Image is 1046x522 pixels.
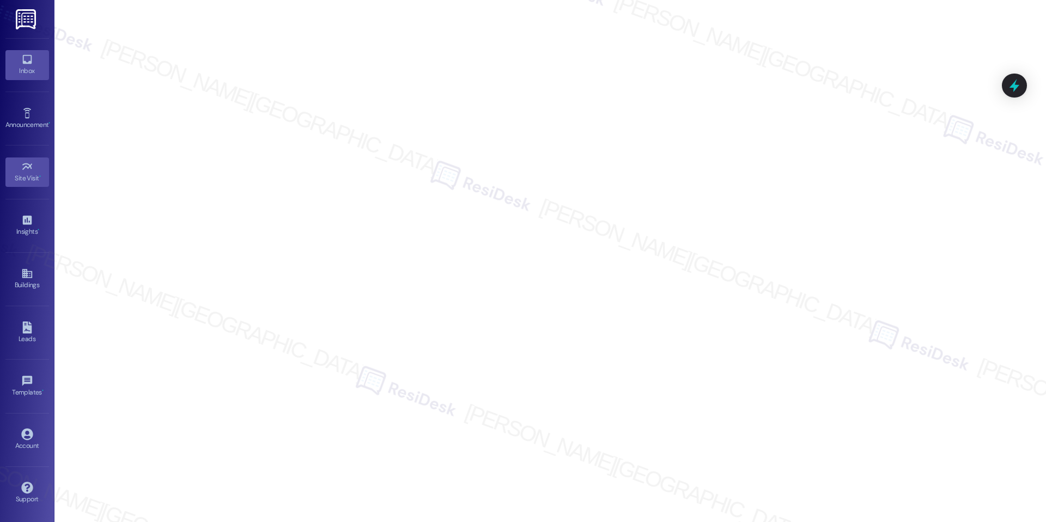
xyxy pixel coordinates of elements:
a: Leads [5,318,49,348]
a: Insights • [5,211,49,240]
img: ResiDesk Logo [16,9,38,29]
a: Templates • [5,372,49,401]
a: Account [5,425,49,454]
span: • [39,173,41,180]
span: • [38,226,39,234]
a: Support [5,478,49,508]
span: • [42,387,44,394]
a: Buildings [5,264,49,294]
a: Site Visit • [5,157,49,187]
span: • [48,119,50,127]
a: Inbox [5,50,49,80]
